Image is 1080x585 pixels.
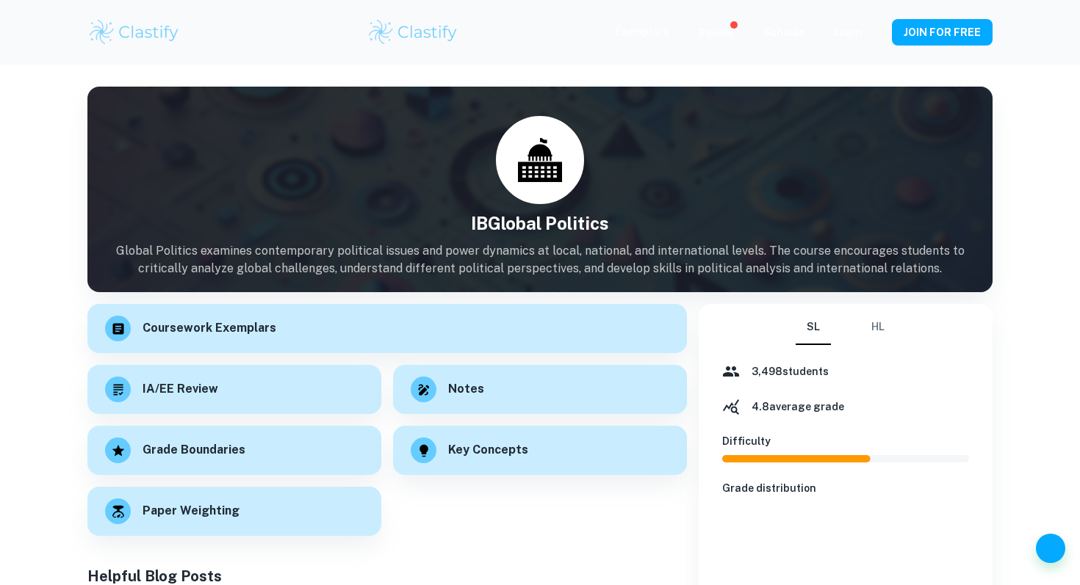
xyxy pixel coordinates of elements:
a: Schools [763,26,804,38]
button: HL [860,310,896,345]
img: global-politics.svg [518,138,562,182]
h6: Difficulty [722,433,969,449]
h4: IB Global Politics [87,210,993,236]
a: Paper Weighting [87,487,381,536]
h6: IA/EE Review [143,380,218,399]
h6: Paper Weighting [143,502,240,520]
p: Global Politics examines contemporary political issues and power dynamics at local, national, and... [87,242,993,277]
p: Exemplars [616,23,669,40]
a: IA/EE Review [87,365,381,414]
h6: 3,498 students [752,363,829,379]
p: Review [699,25,734,41]
a: Login [834,26,863,38]
h6: Notes [448,380,484,399]
h6: Key Concepts [448,441,528,459]
a: Key Concepts [393,426,687,475]
h6: Grade distribution [722,480,969,496]
a: Grade Boundaries [87,426,381,475]
button: Help and Feedback [1036,534,1065,563]
h6: Coursework Exemplars [143,319,276,338]
a: Notes [393,365,687,414]
button: JOIN FOR FREE [892,19,993,46]
button: SL [796,310,831,345]
a: Coursework Exemplars [87,304,687,353]
h6: Grade Boundaries [143,441,245,459]
h6: 4.8 average grade [752,399,844,415]
img: Clastify logo [87,18,181,47]
img: Clastify logo [367,18,460,47]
